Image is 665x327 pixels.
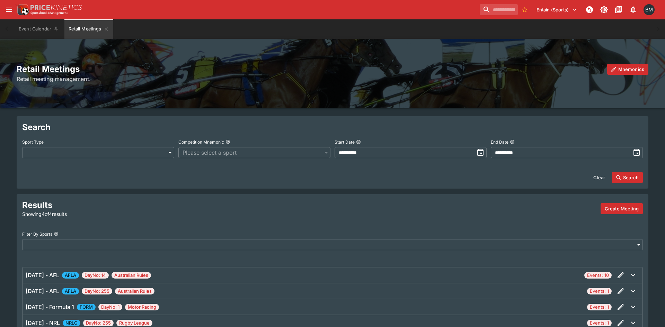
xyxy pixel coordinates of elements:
[26,271,59,279] h6: [DATE] - AFL
[584,272,612,279] span: Events: 10
[356,139,361,144] button: Start Date
[612,3,625,16] button: Documentation
[17,75,648,83] h6: Retail meeting management.
[77,304,96,311] span: FORM
[62,288,79,295] span: AFLA
[62,272,79,279] span: AFLA
[510,139,515,144] button: End Date
[30,11,68,15] img: Sportsbook Management
[26,303,74,311] h6: [DATE] - Formula 1
[480,4,518,15] input: search
[598,3,610,16] button: Toggle light/dark mode
[583,3,596,16] button: NOT Connected to PK
[22,231,52,237] p: Filter By Sports
[589,172,609,183] button: Clear
[83,320,114,327] span: DayNo: 255
[630,146,643,159] button: toggle date time picker
[532,4,581,15] button: Select Tenant
[22,139,44,145] p: Sport Type
[98,304,122,311] span: DayNo: 1
[335,139,355,145] p: Start Date
[82,272,109,279] span: DayNo: 14
[116,320,152,327] span: Rugby League
[63,320,80,327] span: NRLG
[22,200,222,210] h2: Results
[64,19,113,39] button: Retail Meetings
[474,146,487,159] button: toggle date time picker
[519,4,530,15] button: No Bookmarks
[15,19,63,39] button: Event Calendar
[587,320,612,327] span: Events: 1
[627,3,639,16] button: Notifications
[3,3,15,16] button: open drawer
[54,231,59,236] button: Filter By Sports
[112,272,151,279] span: Australian Rules
[225,139,230,144] button: Competition Mnemonic
[644,4,655,15] div: Byron Monk
[491,139,508,145] p: End Date
[587,304,612,311] span: Events: 1
[587,288,612,295] span: Events: 1
[183,148,319,157] span: Please select a sport
[115,288,154,295] span: Australian Rules
[15,3,29,17] img: PriceKinetics Logo
[641,2,657,17] button: Byron Monk
[607,64,648,75] button: Mnemonics
[125,304,159,311] span: Motor Racing
[30,5,82,10] img: PriceKinetics
[612,172,643,183] button: Search
[601,203,643,214] button: Create a new meeting by adding events
[82,288,112,295] span: DayNo: 255
[17,64,648,74] h2: Retail Meetings
[178,139,224,145] p: Competition Mnemonic
[26,319,60,327] h6: [DATE] - NRL
[26,287,59,295] h6: [DATE] - AFL
[22,122,643,133] h2: Search
[22,210,222,218] p: Showing 4 of 4 results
